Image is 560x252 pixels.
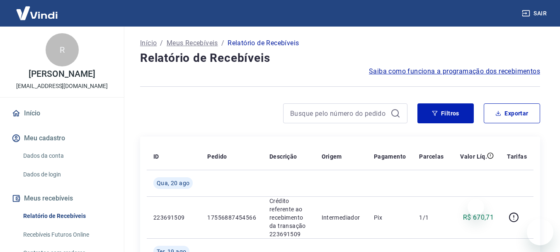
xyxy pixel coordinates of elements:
p: / [160,38,163,48]
a: Relatório de Recebíveis [20,208,114,225]
a: Início [140,38,157,48]
button: Meus recebíveis [10,189,114,208]
p: Origem [322,152,342,161]
a: Meus Recebíveis [167,38,218,48]
a: Saiba como funciona a programação dos recebimentos [369,66,540,76]
p: / [221,38,224,48]
iframe: Fechar mensagem [468,199,484,215]
p: Pedido [207,152,227,161]
p: [EMAIL_ADDRESS][DOMAIN_NAME] [16,82,108,91]
p: 17556887454566 [207,213,256,222]
span: Qua, 20 ago [157,179,189,187]
button: Exportar [484,103,540,123]
a: Dados da conta [20,147,114,164]
p: Valor Líq. [460,152,487,161]
h4: Relatório de Recebíveis [140,50,540,66]
p: Pagamento [374,152,406,161]
button: Sair [520,6,550,21]
button: Filtros [417,103,474,123]
a: Dados de login [20,166,114,183]
p: Descrição [269,152,297,161]
p: ID [153,152,159,161]
img: Vindi [10,0,64,26]
p: R$ 670,71 [463,213,494,223]
a: Recebíveis Futuros Online [20,226,114,243]
p: Crédito referente ao recebimento da transação 223691509 [269,197,308,238]
p: 223691509 [153,213,194,222]
p: Tarifas [507,152,527,161]
input: Busque pelo número do pedido [290,107,387,120]
button: Meu cadastro [10,129,114,147]
p: Intermediador [322,213,361,222]
p: Pix [374,213,406,222]
iframe: Botão para abrir a janela de mensagens [527,219,553,245]
p: [PERSON_NAME] [29,70,95,78]
p: 1/1 [419,213,444,222]
div: R [46,33,79,66]
a: Início [10,104,114,122]
p: Parcelas [419,152,444,161]
p: Relatório de Recebíveis [228,38,299,48]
